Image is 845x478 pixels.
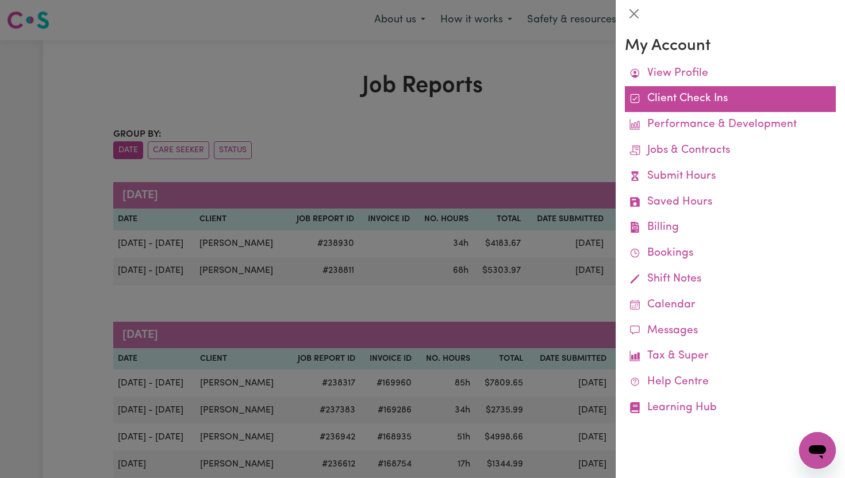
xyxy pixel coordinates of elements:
a: Client Check Ins [625,86,836,112]
a: Performance & Development [625,112,836,138]
a: Help Centre [625,369,836,395]
a: Tax & Super [625,344,836,369]
a: Saved Hours [625,190,836,215]
a: Bookings [625,241,836,267]
iframe: Button to launch messaging window [799,432,836,469]
button: Close [625,5,643,23]
a: Learning Hub [625,395,836,421]
a: Jobs & Contracts [625,138,836,164]
a: Shift Notes [625,267,836,292]
a: Submit Hours [625,164,836,190]
a: Billing [625,215,836,241]
a: View Profile [625,61,836,87]
a: Messages [625,318,836,344]
a: Calendar [625,292,836,318]
h3: My Account [625,37,836,56]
